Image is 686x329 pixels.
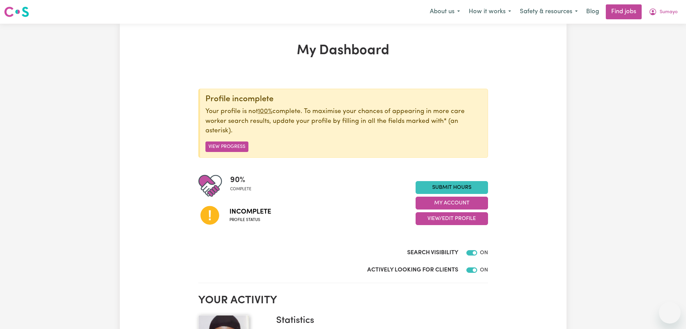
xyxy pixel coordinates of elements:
a: Blog [582,4,603,19]
span: 90 % [230,174,251,186]
u: 100% [258,108,272,115]
span: Incomplete [229,207,271,217]
img: Careseekers logo [4,6,29,18]
span: ON [480,267,488,273]
label: Actively Looking for Clients [367,266,458,275]
iframe: Button to launch messaging window [659,302,681,324]
span: complete [230,186,251,192]
button: View Progress [205,141,248,152]
span: ON [480,250,488,256]
button: How it works [464,5,515,19]
a: Submit Hours [416,181,488,194]
button: About us [425,5,464,19]
a: Find jobs [606,4,642,19]
h2: Your activity [198,294,488,307]
div: Profile completeness: 90% [230,174,257,198]
button: My Account [644,5,682,19]
label: Search Visibility [407,248,458,257]
span: Profile status [229,217,271,223]
button: View/Edit Profile [416,212,488,225]
button: My Account [416,197,488,210]
h1: My Dashboard [198,43,488,59]
button: Safety & resources [515,5,582,19]
a: Careseekers logo [4,4,29,20]
p: Your profile is not complete. To maximise your chances of appearing in more care worker search re... [205,107,482,136]
div: Profile incomplete [205,94,482,104]
span: Sumayo [660,8,678,16]
h3: Statistics [276,315,483,327]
